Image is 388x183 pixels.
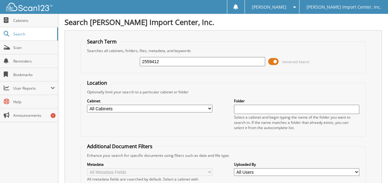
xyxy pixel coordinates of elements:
label: Folder [234,98,359,104]
span: Bookmarks [13,72,55,77]
span: [PERSON_NAME] [252,5,286,9]
span: Help [13,99,55,104]
legend: Location [84,79,110,86]
h1: Search [PERSON_NAME] Import Center, Inc. [65,17,382,27]
div: Select a cabinet and begin typing the name of the folder you want to search in. If the name match... [234,115,359,130]
legend: Search Term [84,38,120,45]
label: Uploaded By [234,162,359,167]
span: Reminders [13,59,55,64]
div: Searches all cabinets, folders, files, metadata, and keywords [84,48,362,53]
div: 1 [51,113,56,118]
span: Scan [13,45,55,50]
span: Announcements [13,113,55,118]
span: Search [13,31,54,37]
label: Cabinet [87,98,212,104]
span: [PERSON_NAME] Import Center, Inc. [306,5,381,9]
div: Optionally limit your search to a particular cabinet or folder [84,89,362,95]
legend: Additional Document Filters [84,143,155,150]
div: Enhance your search for specific documents using filters such as date and file type. [84,153,362,158]
span: Advanced Search [282,59,310,64]
label: Metadata [87,162,212,167]
img: scan123-logo-white.svg [6,3,52,11]
span: Cabinets [13,18,55,23]
span: User Reports [13,86,51,91]
iframe: Chat Widget [357,153,388,183]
